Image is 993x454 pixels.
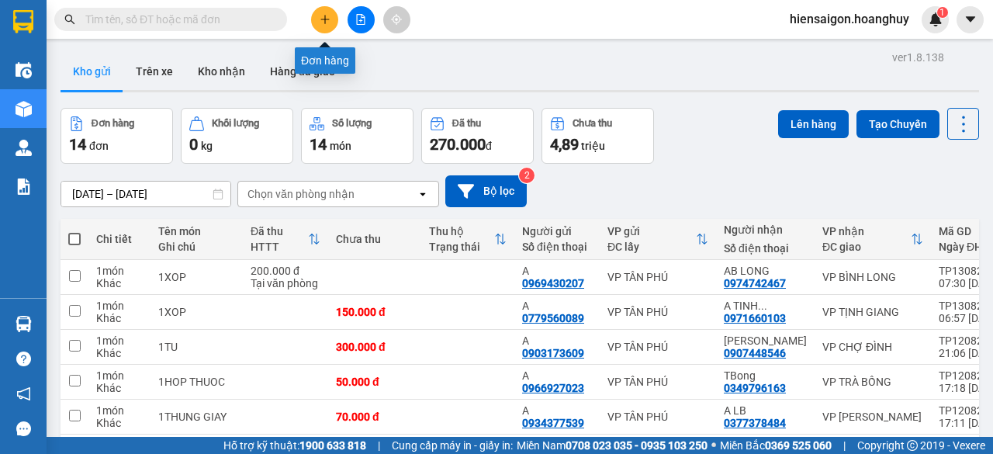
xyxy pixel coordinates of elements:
[720,437,832,454] span: Miền Bắc
[421,108,534,164] button: Đã thu270.000đ
[189,135,198,154] span: 0
[301,108,413,164] button: Số lượng14món
[16,178,32,195] img: solution-icon
[61,53,123,90] button: Kho gửi
[486,140,492,152] span: đ
[89,140,109,152] span: đơn
[822,225,911,237] div: VP nhận
[158,306,235,318] div: 1XOP
[96,347,143,359] div: Khác
[158,241,235,253] div: Ghi chú
[16,352,31,366] span: question-circle
[522,241,592,253] div: Số điện thoại
[332,118,372,129] div: Số lượng
[185,53,258,90] button: Kho nhận
[711,442,716,449] span: ⚪️
[96,382,143,394] div: Khác
[517,437,708,454] span: Miền Nam
[310,135,327,154] span: 14
[92,118,134,129] div: Đơn hàng
[522,382,584,394] div: 0966927023
[16,316,32,332] img: warehouse-icon
[96,300,143,312] div: 1 món
[96,369,143,382] div: 1 món
[724,265,807,277] div: AB LONG
[822,241,911,253] div: ĐC giao
[581,140,605,152] span: triệu
[724,404,807,417] div: A LB
[16,421,31,436] span: message
[69,135,86,154] span: 14
[522,334,592,347] div: A
[724,312,786,324] div: 0971660103
[355,14,366,25] span: file-add
[724,382,786,394] div: 0349796163
[391,14,402,25] span: aim
[573,118,612,129] div: Chưa thu
[856,110,939,138] button: Tạo Chuyến
[258,53,348,90] button: Hàng đã giao
[16,140,32,156] img: warehouse-icon
[607,241,696,253] div: ĐC lấy
[815,219,931,260] th: Toggle SortBy
[892,49,944,66] div: ver 1.8.138
[522,225,592,237] div: Người gửi
[158,225,235,237] div: Tên món
[311,6,338,33] button: plus
[320,14,330,25] span: plus
[522,312,584,324] div: 0779560089
[13,10,33,33] img: logo-vxr
[392,437,513,454] span: Cung cấp máy in - giấy in:
[429,241,494,253] div: Trạng thái
[421,219,514,260] th: Toggle SortBy
[777,9,922,29] span: hiensaigon.hoanghuy
[907,440,918,451] span: copyright
[417,188,429,200] svg: open
[383,6,410,33] button: aim
[336,376,413,388] div: 50.000 đ
[822,341,923,353] div: VP CHỢ ĐÌNH
[519,168,535,183] sup: 2
[251,265,320,277] div: 200.000 đ
[937,7,948,18] sup: 1
[61,182,230,206] input: Select a date range.
[550,135,579,154] span: 4,89
[223,437,366,454] span: Hỗ trợ kỹ thuật:
[96,417,143,429] div: Khác
[778,110,849,138] button: Lên hàng
[348,6,375,33] button: file-add
[522,417,584,429] div: 0934377539
[724,242,807,255] div: Số điện thoại
[64,14,75,25] span: search
[600,219,716,260] th: Toggle SortBy
[522,404,592,417] div: A
[336,411,413,423] div: 70.000 đ
[16,101,32,117] img: warehouse-icon
[96,277,143,289] div: Khác
[378,437,380,454] span: |
[822,306,923,318] div: VP TỊNH GIANG
[607,225,696,237] div: VP gửi
[158,376,235,388] div: 1HOP THUOC
[822,411,923,423] div: VP [PERSON_NAME]
[251,225,308,237] div: Đã thu
[522,369,592,382] div: A
[251,277,320,289] div: Tại văn phòng
[929,12,943,26] img: icon-new-feature
[430,135,486,154] span: 270.000
[201,140,213,152] span: kg
[843,437,846,454] span: |
[724,347,786,359] div: 0907448546
[61,108,173,164] button: Đơn hàng14đơn
[85,11,268,28] input: Tìm tên, số ĐT hoặc mã đơn
[522,265,592,277] div: A
[758,300,767,312] span: ...
[607,271,708,283] div: VP TÂN PHÚ
[336,306,413,318] div: 150.000 đ
[123,53,185,90] button: Trên xe
[607,411,708,423] div: VP TÂN PHÚ
[336,233,413,245] div: Chưa thu
[336,341,413,353] div: 300.000 đ
[957,6,984,33] button: caret-down
[724,300,807,312] div: A TINH GIANG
